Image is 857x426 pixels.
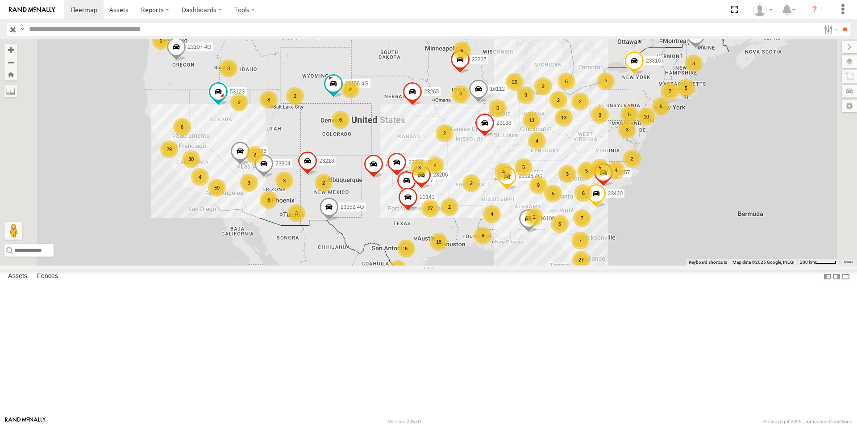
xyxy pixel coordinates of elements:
div: 2 [341,80,359,98]
div: 2 [462,174,480,192]
div: 3 [618,121,636,139]
div: 2 [246,146,264,164]
div: 2 [315,174,333,192]
div: Version: 305.01 [388,419,422,424]
div: 3 [591,106,609,124]
button: Keyboard shortcuts [689,259,727,266]
div: 2 [230,93,248,111]
div: 2 [452,85,470,103]
div: 4 [426,156,444,174]
i: ? [807,3,822,17]
div: 3 [411,159,428,177]
button: Drag Pegman onto the map to open Street View [4,222,22,240]
div: Andres Calderon [750,3,776,17]
span: 23316 [646,58,661,64]
div: 8 [474,227,492,245]
div: 59 [208,179,226,197]
div: 8 [517,86,535,104]
span: 23352 4G [341,204,364,210]
label: Assets [4,270,32,283]
div: 5 [677,79,695,97]
span: 23327 [472,56,487,63]
div: 6 [332,111,349,129]
div: 29 [160,140,178,158]
label: Hide Summary Table [841,270,850,283]
div: 13 [523,111,541,129]
div: 3 [287,204,305,222]
div: 5 [578,162,595,180]
div: 6 [260,191,278,209]
div: 6 [557,72,575,90]
span: 23420 [608,190,623,197]
label: Dock Summary Table to the Left [823,270,832,283]
div: 9 [529,176,547,194]
div: 4 [495,163,512,181]
div: 5 [544,185,562,202]
div: 2 [571,93,589,110]
div: 2 [152,32,170,50]
div: 5 [591,159,609,177]
div: © Copyright 2025 - [763,419,852,424]
span: 23107 4G [188,44,212,50]
div: 20 [506,73,524,91]
div: 4 [191,168,209,186]
div: 5 [652,97,670,115]
button: Zoom in [4,44,17,56]
span: 23198 [496,120,511,126]
button: Zoom Home [4,68,17,80]
div: 7 [571,232,589,249]
div: 6 [551,215,569,233]
div: 2 [534,77,552,95]
div: 5 [515,158,533,176]
div: 8 [260,91,278,109]
span: 23304 [275,160,290,167]
label: Search Filter Options [820,23,840,36]
button: Map Scale: 200 km per 44 pixels [797,259,839,266]
div: 4 [483,205,501,223]
div: 3 [275,172,293,190]
div: 2 [525,208,543,226]
div: 27 [421,199,439,217]
div: 2 [623,150,641,168]
div: 10 [637,108,655,126]
span: 23218 4G [408,159,432,165]
div: 4 [528,132,546,150]
div: 5 [453,42,471,59]
div: 3 [685,55,703,72]
div: 5 [489,99,507,117]
span: 16112 [490,86,505,92]
span: 53123 [230,89,245,95]
span: 200 km [800,260,815,265]
div: 4 [607,161,625,179]
div: 6 [397,240,415,257]
label: Fences [33,270,62,283]
div: 7 [573,209,591,227]
div: 2 [286,87,304,105]
div: 3 [240,174,258,192]
a: Visit our Website [5,417,46,426]
label: Dock Summary Table to the Right [832,270,841,283]
span: 23265 [424,89,439,95]
span: 23206 [433,172,448,178]
span: 16109 [540,215,555,222]
div: 18 [430,233,448,251]
label: Search Query [19,23,26,36]
div: 3 [558,165,576,183]
span: 23326 [252,148,266,154]
img: rand-logo.svg [9,7,55,13]
div: 2 [597,72,615,90]
div: 5 [620,105,638,123]
div: 2 [441,198,458,216]
div: 7 [661,82,679,100]
div: 27 [572,251,590,269]
label: Measure [4,85,17,97]
a: Terms and Conditions [805,419,852,424]
a: Terms [844,260,853,264]
div: 3 [220,59,237,77]
div: 30 [182,150,200,168]
div: 2 [549,91,567,109]
span: 23213 [319,158,334,164]
div: 6 [574,184,592,202]
div: 2 [436,124,453,142]
div: 13 [555,109,573,127]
